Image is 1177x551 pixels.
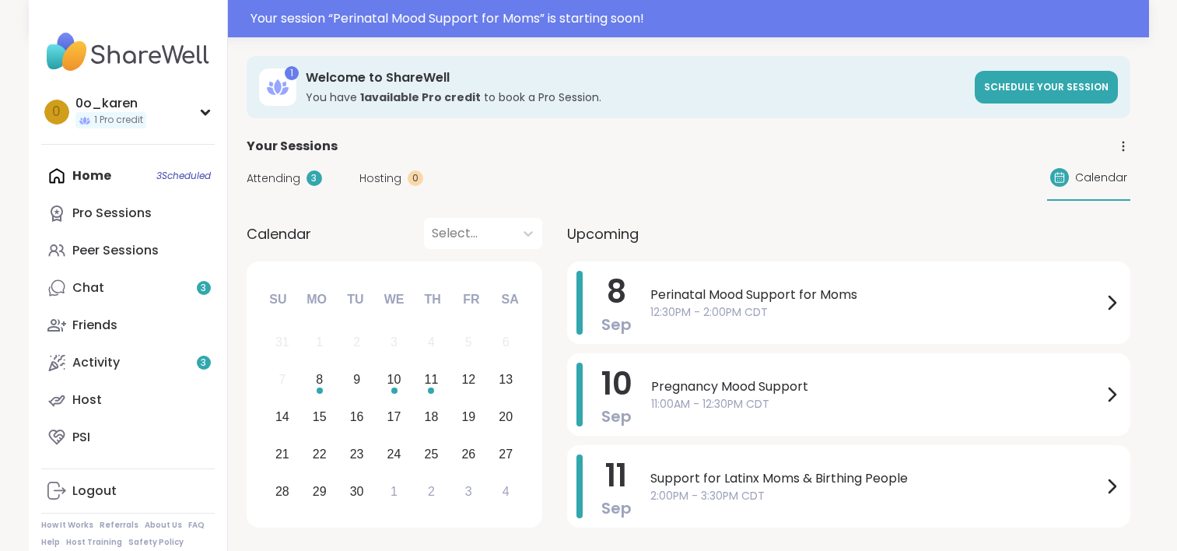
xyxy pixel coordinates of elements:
[41,537,60,548] a: Help
[275,444,289,465] div: 21
[306,69,965,86] h3: Welcome to ShareWell
[377,475,411,508] div: Choose Wednesday, October 1st, 2025
[377,437,411,471] div: Choose Wednesday, September 24th, 2025
[465,332,472,353] div: 5
[264,324,524,510] div: month 2025-09
[452,401,485,434] div: Choose Friday, September 19th, 2025
[72,391,102,409] div: Host
[52,102,61,122] span: 0
[340,326,373,360] div: Not available Tuesday, September 2nd, 2025
[452,437,485,471] div: Choose Friday, September 26th, 2025
[303,326,336,360] div: Not available Monday, September 1st, 2025
[247,223,311,244] span: Calendar
[499,369,513,390] div: 13
[454,283,489,317] div: Fr
[651,377,1102,396] span: Pregnancy Mood Support
[300,283,334,317] div: Mo
[41,472,215,510] a: Logout
[425,406,439,427] div: 18
[201,356,206,370] span: 3
[303,363,336,397] div: Choose Monday, September 8th, 2025
[650,488,1102,504] span: 2:00PM - 3:30PM CDT
[275,406,289,427] div: 14
[41,344,215,381] a: Activity3
[377,363,411,397] div: Choose Wednesday, September 10th, 2025
[266,326,300,360] div: Not available Sunday, August 31st, 2025
[428,481,435,502] div: 2
[489,326,523,360] div: Not available Saturday, September 6th, 2025
[72,354,120,371] div: Activity
[408,170,423,186] div: 0
[266,475,300,508] div: Choose Sunday, September 28th, 2025
[377,283,411,317] div: We
[72,205,152,222] div: Pro Sessions
[72,317,117,334] div: Friends
[607,270,626,314] span: 8
[461,406,475,427] div: 19
[338,283,373,317] div: Tu
[984,80,1109,93] span: Schedule your session
[425,369,439,390] div: 11
[452,475,485,508] div: Choose Friday, October 3rd, 2025
[415,475,448,508] div: Choose Thursday, October 2nd, 2025
[359,170,401,187] span: Hosting
[650,304,1102,321] span: 12:30PM - 2:00PM CDT
[601,314,632,335] span: Sep
[247,170,300,187] span: Attending
[94,114,143,127] span: 1 Pro credit
[1075,170,1127,186] span: Calendar
[360,89,481,105] b: 1 available Pro credit
[353,369,360,390] div: 9
[41,195,215,232] a: Pro Sessions
[266,401,300,434] div: Choose Sunday, September 14th, 2025
[350,444,364,465] div: 23
[266,363,300,397] div: Not available Sunday, September 7th, 2025
[266,437,300,471] div: Choose Sunday, September 21st, 2025
[650,469,1102,488] span: Support for Latinx Moms & Birthing People
[247,137,338,156] span: Your Sessions
[465,481,472,502] div: 3
[428,332,435,353] div: 4
[601,405,632,427] span: Sep
[285,66,299,80] div: 1
[340,437,373,471] div: Choose Tuesday, September 23rd, 2025
[425,444,439,465] div: 25
[340,401,373,434] div: Choose Tuesday, September 16th, 2025
[489,475,523,508] div: Choose Saturday, October 4th, 2025
[387,444,401,465] div: 24
[391,332,398,353] div: 3
[188,520,205,531] a: FAQ
[350,406,364,427] div: 16
[72,279,104,297] div: Chat
[391,481,398,502] div: 1
[316,332,323,353] div: 1
[145,520,182,531] a: About Us
[415,283,450,317] div: Th
[489,401,523,434] div: Choose Saturday, September 20th, 2025
[340,475,373,508] div: Choose Tuesday, September 30th, 2025
[306,89,965,105] h3: You have to book a Pro Session.
[275,332,289,353] div: 31
[250,9,1140,28] div: Your session “ Perinatal Mood Support for Moms ” is starting soon!
[72,242,159,259] div: Peer Sessions
[41,307,215,344] a: Friends
[503,481,510,502] div: 4
[75,95,146,112] div: 0o_karen
[452,326,485,360] div: Not available Friday, September 5th, 2025
[415,363,448,397] div: Choose Thursday, September 11th, 2025
[278,369,285,390] div: 7
[41,232,215,269] a: Peer Sessions
[601,497,632,519] span: Sep
[492,283,527,317] div: Sa
[461,369,475,390] div: 12
[415,437,448,471] div: Choose Thursday, September 25th, 2025
[353,332,360,353] div: 2
[350,481,364,502] div: 30
[461,444,475,465] div: 26
[313,444,327,465] div: 22
[303,401,336,434] div: Choose Monday, September 15th, 2025
[313,481,327,502] div: 29
[72,429,90,446] div: PSI
[499,444,513,465] div: 27
[201,282,206,295] span: 3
